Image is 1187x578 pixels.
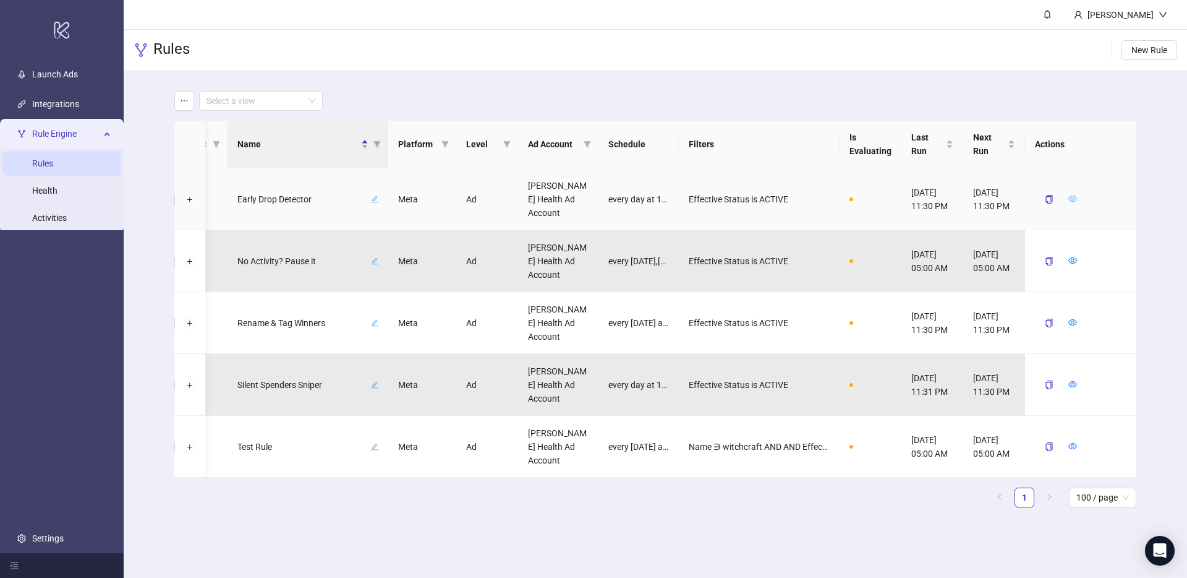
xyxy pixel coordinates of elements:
div: Ad [456,292,518,354]
div: Open Intercom Messenger [1145,536,1175,566]
span: right [1045,493,1053,501]
h3: Rules [153,40,190,61]
span: filter [584,140,591,148]
span: Level [466,137,498,151]
span: Silent Spenders Sniper [237,378,368,392]
span: eye [1068,442,1077,451]
div: Meta [388,230,456,292]
div: [DATE] 11:30 PM [963,168,1025,230]
span: Effective Status is ACTIVE [689,254,788,268]
span: eye [1068,194,1077,203]
span: copy [1045,442,1053,451]
div: [DATE] 05:00 AM [901,230,963,292]
span: edit [371,319,378,327]
li: Previous Page [990,488,1010,507]
div: Silent Spenders Sniperedit [237,377,378,393]
div: Meta [388,168,456,230]
span: filter [581,135,593,153]
span: fork [17,129,26,138]
a: eye [1068,442,1077,452]
span: Effective Status is ACTIVE [689,378,788,392]
div: [PERSON_NAME] Health Ad Account [518,230,598,292]
span: every day at 11:30 PM [GEOGRAPHIC_DATA]/[GEOGRAPHIC_DATA] [608,192,669,206]
div: Meta [388,292,456,354]
div: Test Ruleedit [237,439,378,455]
span: Name [237,137,359,151]
span: filter [210,135,223,153]
button: New Rule [1121,40,1177,60]
span: eye [1068,256,1077,265]
div: Rename & Tag Winnersedit [237,315,378,331]
div: Meta [388,416,456,478]
th: Name [228,121,388,168]
span: user [1074,11,1083,19]
span: Last Run [911,131,943,158]
a: eye [1068,194,1077,204]
button: copy [1035,375,1063,395]
div: Ad [456,416,518,478]
button: Expand row [185,442,195,452]
a: eye [1068,318,1077,328]
a: Integrations [32,99,79,109]
span: Ad Account [528,137,579,151]
span: edit [371,443,378,451]
a: Settings [32,533,64,543]
span: Platform [398,137,436,151]
span: filter [501,135,513,153]
span: filter [373,140,381,148]
span: copy [1045,319,1053,327]
div: Page Size [1069,488,1136,507]
span: left [996,493,1003,501]
div: [DATE] 11:30 PM [901,168,963,230]
span: filter [503,140,511,148]
div: [PERSON_NAME] Health Ad Account [518,354,598,416]
span: every day at 11:30 PM [GEOGRAPHIC_DATA]/[GEOGRAPHIC_DATA] [608,378,669,392]
span: edit [371,381,378,389]
span: Rule Engine [32,121,100,146]
span: fork [134,43,148,58]
div: [DATE] 11:30 PM [963,292,1025,354]
button: right [1039,488,1059,507]
div: [PERSON_NAME] [1083,8,1159,22]
div: [DATE] 11:30 PM [963,354,1025,416]
a: 1 [1015,488,1034,507]
a: Rules [32,158,53,168]
span: filter [439,135,451,153]
th: Last Run [901,121,963,168]
span: Test Rule [237,440,368,454]
div: Ad [456,168,518,230]
span: copy [1045,195,1053,204]
div: [PERSON_NAME] Health Ad Account [518,292,598,354]
div: Early Drop Detectoredit [237,191,378,207]
span: every [DATE],[DATE],[DATE],[DATE] at 5:00 AM [GEOGRAPHIC_DATA]/[GEOGRAPHIC_DATA] [608,254,669,268]
button: copy [1035,437,1063,457]
th: Next Run [963,121,1025,168]
a: Health [32,186,57,196]
span: Name ∋ witchcraft AND AND Effective Status is ACTIVE [689,440,830,454]
a: eye [1068,380,1077,390]
div: [DATE] 05:00 AM [963,416,1025,478]
span: eye [1068,318,1077,327]
span: eye [1068,380,1077,389]
div: [DATE] 05:00 AM [901,416,963,478]
a: eye [1068,256,1077,266]
button: Expand row [185,381,195,390]
span: edit [371,196,378,203]
button: Expand row [185,257,195,267]
button: Expand row [185,195,195,205]
div: No Activity? Pause itedit [237,253,378,269]
a: Activities [32,213,67,223]
th: Filters [679,121,840,168]
li: 1 [1015,488,1034,507]
a: Launch Ads [32,69,78,79]
span: edit [371,257,378,265]
div: Ad [456,230,518,292]
span: copy [1045,257,1053,265]
span: Effective Status is ACTIVE [689,316,788,330]
span: bell [1043,10,1052,19]
span: No Activity? Pause it [237,254,368,268]
span: Early Drop Detector [237,192,368,206]
span: Rename & Tag Winners [237,316,368,330]
li: Next Page [1039,488,1059,507]
button: copy [1035,189,1063,209]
